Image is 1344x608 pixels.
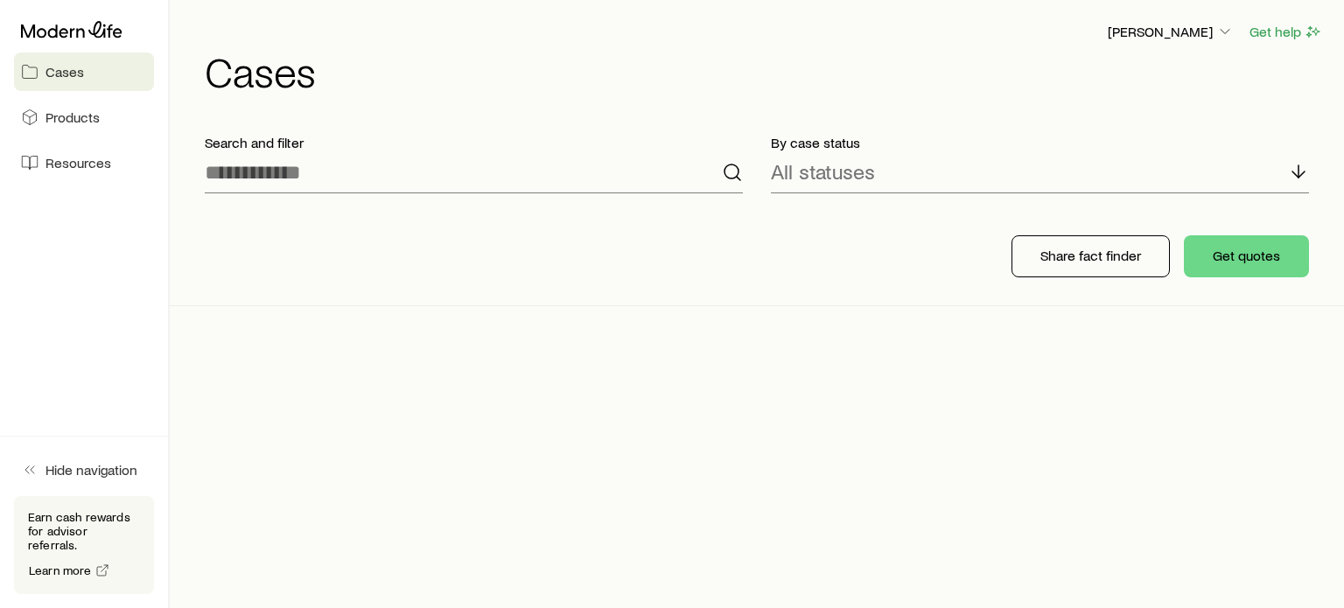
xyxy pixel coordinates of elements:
span: Resources [45,154,111,171]
a: Cases [14,52,154,91]
p: By case status [771,134,1309,151]
span: Hide navigation [45,461,137,479]
button: [PERSON_NAME] [1107,22,1235,43]
button: Hide navigation [14,451,154,489]
a: Products [14,98,154,136]
span: Cases [45,63,84,80]
p: Share fact finder [1040,247,1141,264]
button: Share fact finder [1011,235,1170,277]
h1: Cases [205,50,1323,92]
div: Earn cash rewards for advisor referrals.Learn more [14,496,154,594]
p: Search and filter [205,134,743,151]
button: Get quotes [1184,235,1309,277]
a: Resources [14,143,154,182]
span: Products [45,108,100,126]
p: All statuses [771,159,875,184]
p: [PERSON_NAME] [1108,23,1234,40]
p: Earn cash rewards for advisor referrals. [28,510,140,552]
span: Learn more [29,564,92,577]
button: Get help [1249,22,1323,42]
